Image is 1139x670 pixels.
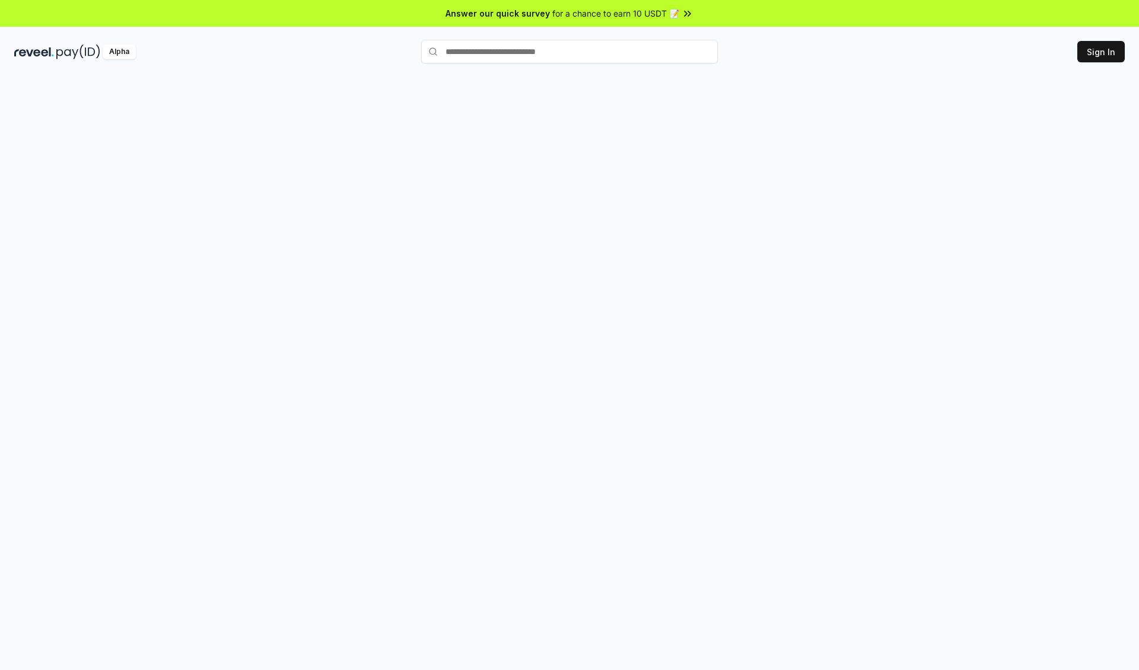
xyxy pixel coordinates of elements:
span: for a chance to earn 10 USDT 📝 [552,7,679,20]
div: Alpha [103,45,136,59]
span: Answer our quick survey [446,7,550,20]
img: reveel_dark [14,45,54,59]
button: Sign In [1077,41,1125,62]
img: pay_id [56,45,100,59]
